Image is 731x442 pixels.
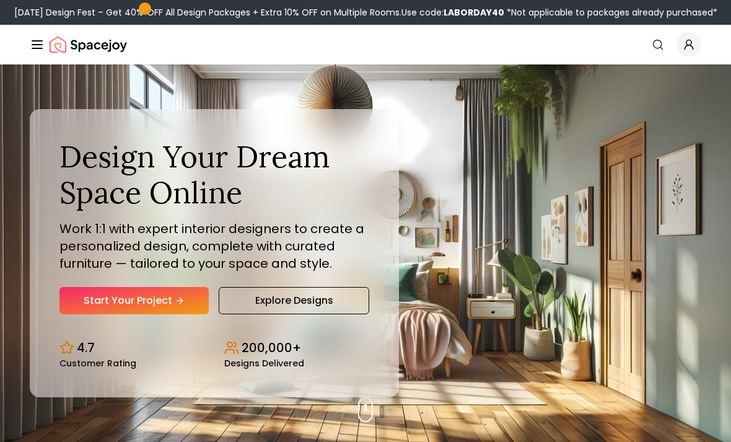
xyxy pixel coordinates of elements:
[14,6,717,19] div: [DATE] Design Fest – Get 40% OFF All Design Packages + Extra 10% OFF on Multiple Rooms.
[77,339,95,356] p: 4.7
[50,32,127,57] a: Spacejoy
[59,220,369,272] p: Work 1:1 with expert interior designers to create a personalized design, complete with curated fu...
[50,32,127,57] img: Spacejoy Logo
[59,329,369,368] div: Design stats
[224,359,304,368] small: Designs Delivered
[504,6,717,19] span: *Not applicable to packages already purchased*
[30,25,701,64] nav: Global
[444,6,504,19] b: LABORDAY40
[59,359,136,368] small: Customer Rating
[59,139,369,210] h1: Design Your Dream Space Online
[219,287,369,314] a: Explore Designs
[242,339,301,356] p: 200,000+
[59,287,209,314] a: Start Your Project
[401,6,504,19] span: Use code:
